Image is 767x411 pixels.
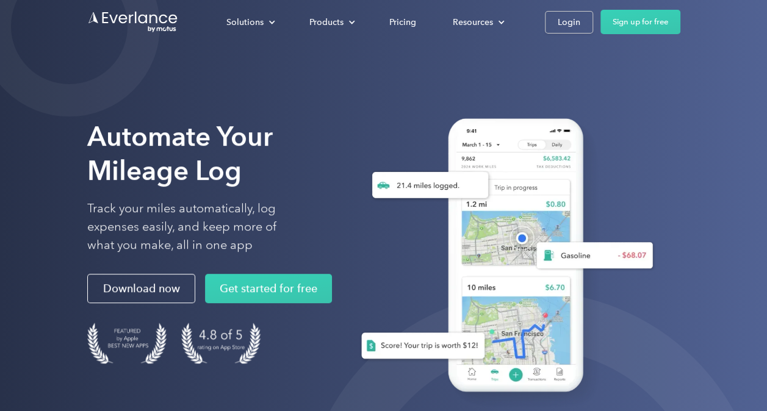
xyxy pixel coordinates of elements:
img: Everlance, mileage tracker app, expense tracking app [342,106,663,410]
div: Login [558,15,580,30]
p: Track your miles automatically, log expenses easily, and keep more of what you make, all in one app [87,199,305,254]
div: Resources [453,15,493,30]
a: Go to homepage [87,10,179,34]
a: Pricing [377,12,428,33]
div: Solutions [214,12,285,33]
div: Products [297,12,365,33]
div: Products [309,15,344,30]
a: Sign up for free [600,10,680,34]
div: Pricing [389,15,416,30]
a: Get started for free [205,274,332,303]
img: Badge for Featured by Apple Best New Apps [87,323,167,363]
strong: Automate Your Mileage Log [87,120,273,187]
img: 4.9 out of 5 stars on the app store [181,323,261,363]
div: Solutions [226,15,264,30]
a: Login [545,11,593,34]
div: Resources [441,12,514,33]
a: Download now [87,274,195,303]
